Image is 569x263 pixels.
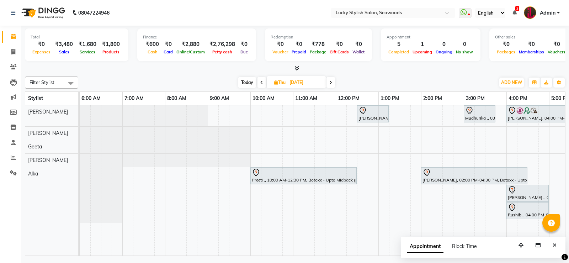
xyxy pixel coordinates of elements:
b: 08047224946 [78,3,110,23]
input: 2025-09-04 [287,77,323,88]
span: Online/Custom [175,49,207,54]
div: ₹1,680 [76,40,99,48]
span: Completed [387,49,411,54]
div: ₹0 [546,40,567,48]
div: 5 [387,40,411,48]
a: 8:00 AM [165,93,188,104]
span: Due [239,49,250,54]
span: Wallet [351,49,366,54]
span: Card [162,49,175,54]
div: ₹0 [238,40,250,48]
a: 9:00 AM [208,93,231,104]
span: Alka [28,170,38,177]
span: Filter Stylist [30,79,54,85]
div: ₹0 [517,40,546,48]
a: 2 [512,10,517,16]
span: [PERSON_NAME] [28,157,68,163]
span: [PERSON_NAME] [28,130,68,136]
div: [PERSON_NAME], 02:00 PM-04:30 PM, Botoxx - Upto Midback ([DEMOGRAPHIC_DATA]) [422,168,527,183]
span: Services [78,49,97,54]
span: Ongoing [434,49,454,54]
span: Cash [146,49,159,54]
div: Mudhurika ., 03:00 PM-03:45 PM, Hair Cut - Advance Haircut ([DEMOGRAPHIC_DATA]) [464,106,495,121]
span: Sales [57,49,71,54]
div: ₹0 [31,40,52,48]
a: 1:00 PM [379,93,401,104]
a: 4:00 PM [507,93,529,104]
span: Appointment [407,240,443,253]
div: [PERSON_NAME], 12:30 PM-01:15 PM, Hair Cut - Advance Haircut ([DEMOGRAPHIC_DATA]) [358,106,388,121]
div: Preeti ., 10:00 AM-12:30 PM, Botoxx - Upto Midback ([DEMOGRAPHIC_DATA]) [251,168,356,183]
span: Gift Cards [328,49,351,54]
a: 2:00 PM [421,93,444,104]
div: Finance [143,34,250,40]
span: Voucher [271,49,290,54]
div: ₹600 [143,40,162,48]
iframe: chat widget [539,235,562,256]
div: [PERSON_NAME] ., 04:00 PM-05:00 PM, Spa - Protein Rush ([DEMOGRAPHIC_DATA]) [507,186,548,201]
div: Appointment [387,34,475,40]
div: ₹2,76,298 [207,40,238,48]
span: Vouchers [546,49,567,54]
a: 6:00 AM [80,93,102,104]
div: ₹0 [162,40,175,48]
div: ₹0 [271,40,290,48]
div: ₹0 [290,40,308,48]
div: ₹778 [308,40,328,48]
span: Prepaid [290,49,308,54]
span: Today [238,77,256,88]
a: 10:00 AM [251,93,276,104]
div: 0 [454,40,475,48]
span: Petty cash [211,49,234,54]
span: Thu [272,80,287,85]
span: Products [101,49,121,54]
span: Memberships [517,49,546,54]
span: Admin [540,9,555,17]
span: Upcoming [411,49,434,54]
span: Package [308,49,328,54]
div: Rushib ., 04:00 PM-05:00 PM, Facial - Argan Oil Gold Facial ([DEMOGRAPHIC_DATA]) [507,203,548,218]
span: Expenses [31,49,52,54]
a: 11:00 AM [293,93,319,104]
span: No show [454,49,475,54]
span: 2 [515,6,519,11]
img: logo [18,3,67,23]
a: 12:00 PM [336,93,361,104]
div: 1 [411,40,434,48]
div: ₹2,880 [175,40,207,48]
span: Block Time [452,243,477,249]
img: Admin [524,6,536,19]
a: 7:00 AM [123,93,145,104]
a: 3:00 PM [464,93,486,104]
div: Total [31,34,123,40]
div: ₹0 [328,40,351,48]
span: [PERSON_NAME] [28,109,68,115]
div: ₹0 [495,40,517,48]
div: 0 [434,40,454,48]
button: ADD NEW [499,78,524,88]
div: ₹0 [351,40,366,48]
span: Geeta [28,143,42,150]
div: Redemption [271,34,366,40]
span: Packages [495,49,517,54]
div: ₹3,480 [52,40,76,48]
div: ₹1,800 [99,40,123,48]
span: Stylist [28,95,43,101]
span: ADD NEW [501,80,522,85]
